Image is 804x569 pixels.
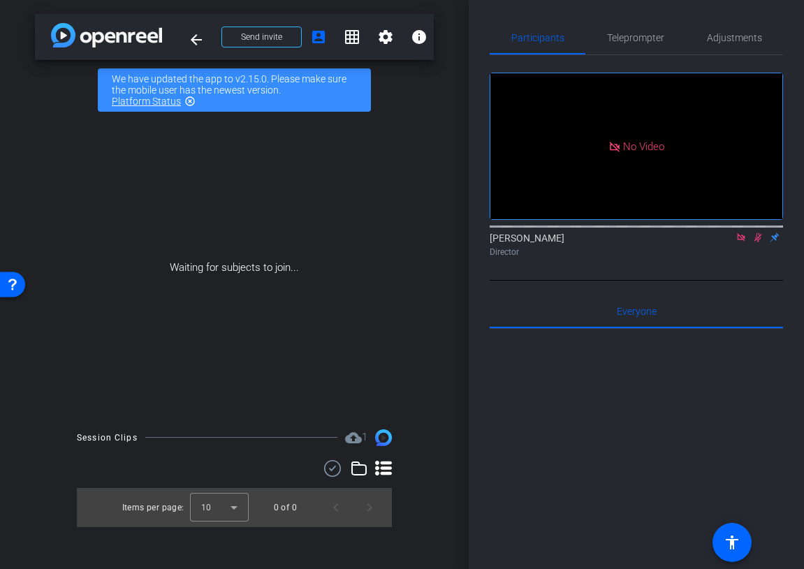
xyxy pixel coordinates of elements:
[607,33,664,43] span: Teleprompter
[188,31,205,48] mat-icon: arrow_back
[511,33,564,43] span: Participants
[490,246,783,258] div: Director
[274,501,297,515] div: 0 of 0
[35,120,434,415] div: Waiting for subjects to join...
[345,429,362,446] mat-icon: cloud_upload
[241,31,282,43] span: Send invite
[377,29,394,45] mat-icon: settings
[375,429,392,446] img: Session clips
[344,29,360,45] mat-icon: grid_on
[617,306,657,316] span: Everyone
[490,231,783,258] div: [PERSON_NAME]
[362,431,367,443] span: 1
[112,96,181,107] a: Platform Status
[707,33,762,43] span: Adjustments
[98,68,371,112] div: We have updated the app to v2.15.0. Please make sure the mobile user has the newest version.
[184,96,196,107] mat-icon: highlight_off
[310,29,327,45] mat-icon: account_box
[319,491,353,524] button: Previous page
[353,491,386,524] button: Next page
[77,431,138,445] div: Session Clips
[221,27,302,47] button: Send invite
[345,429,367,446] span: Destinations for your clips
[51,23,162,47] img: app-logo
[411,29,427,45] mat-icon: info
[724,534,740,551] mat-icon: accessibility
[122,501,184,515] div: Items per page:
[623,140,664,152] span: No Video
